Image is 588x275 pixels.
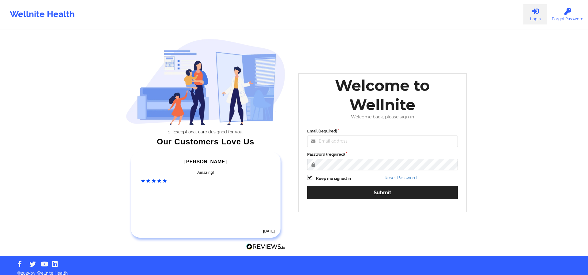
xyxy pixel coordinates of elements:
[126,139,286,145] div: Our Customers Love Us
[307,151,458,158] label: Password (required)
[141,169,271,176] div: Amazing!
[307,186,458,199] button: Submit
[131,129,285,134] li: Exceptional care designed for you.
[126,39,286,125] img: wellnite-auth-hero_200.c722682e.png
[246,243,285,251] a: Reviews.io Logo
[263,229,275,233] time: [DATE]
[246,243,285,250] img: Reviews.io Logo
[303,76,462,114] div: Welcome to Wellnite
[385,175,417,180] a: Reset Password
[316,176,351,182] label: Keep me signed in
[547,4,588,24] a: Forgot Password
[523,4,547,24] a: Login
[307,128,458,134] label: Email (required)
[307,136,458,147] input: Email address
[184,159,227,164] span: [PERSON_NAME]
[303,114,462,120] div: Welcome back, please sign in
